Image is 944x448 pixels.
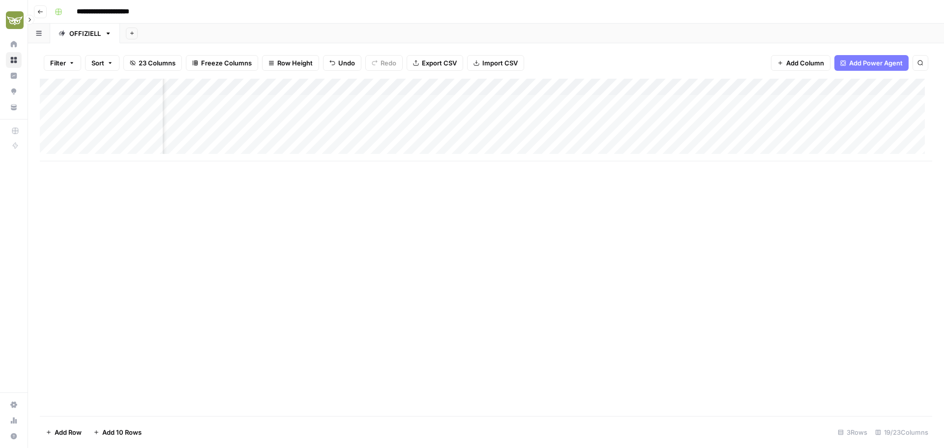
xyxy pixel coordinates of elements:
[139,58,176,68] span: 23 Columns
[6,84,22,99] a: Opportunities
[407,55,463,71] button: Export CSV
[834,55,909,71] button: Add Power Agent
[6,68,22,84] a: Insights
[365,55,403,71] button: Redo
[40,424,88,440] button: Add Row
[381,58,396,68] span: Redo
[6,428,22,444] button: Help + Support
[50,24,120,43] a: OFFIZIELL
[834,424,871,440] div: 3 Rows
[262,55,319,71] button: Row Height
[6,413,22,428] a: Usage
[482,58,518,68] span: Import CSV
[6,36,22,52] a: Home
[6,11,24,29] img: Evergreen Media Logo
[6,99,22,115] a: Your Data
[771,55,830,71] button: Add Column
[338,58,355,68] span: Undo
[277,58,313,68] span: Row Height
[422,58,457,68] span: Export CSV
[6,397,22,413] a: Settings
[85,55,119,71] button: Sort
[102,427,142,437] span: Add 10 Rows
[849,58,903,68] span: Add Power Agent
[69,29,101,38] div: OFFIZIELL
[467,55,524,71] button: Import CSV
[123,55,182,71] button: 23 Columns
[91,58,104,68] span: Sort
[6,8,22,32] button: Workspace: Evergreen Media
[44,55,81,71] button: Filter
[871,424,932,440] div: 19/23 Columns
[201,58,252,68] span: Freeze Columns
[50,58,66,68] span: Filter
[6,52,22,68] a: Browse
[186,55,258,71] button: Freeze Columns
[88,424,147,440] button: Add 10 Rows
[55,427,82,437] span: Add Row
[323,55,361,71] button: Undo
[786,58,824,68] span: Add Column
